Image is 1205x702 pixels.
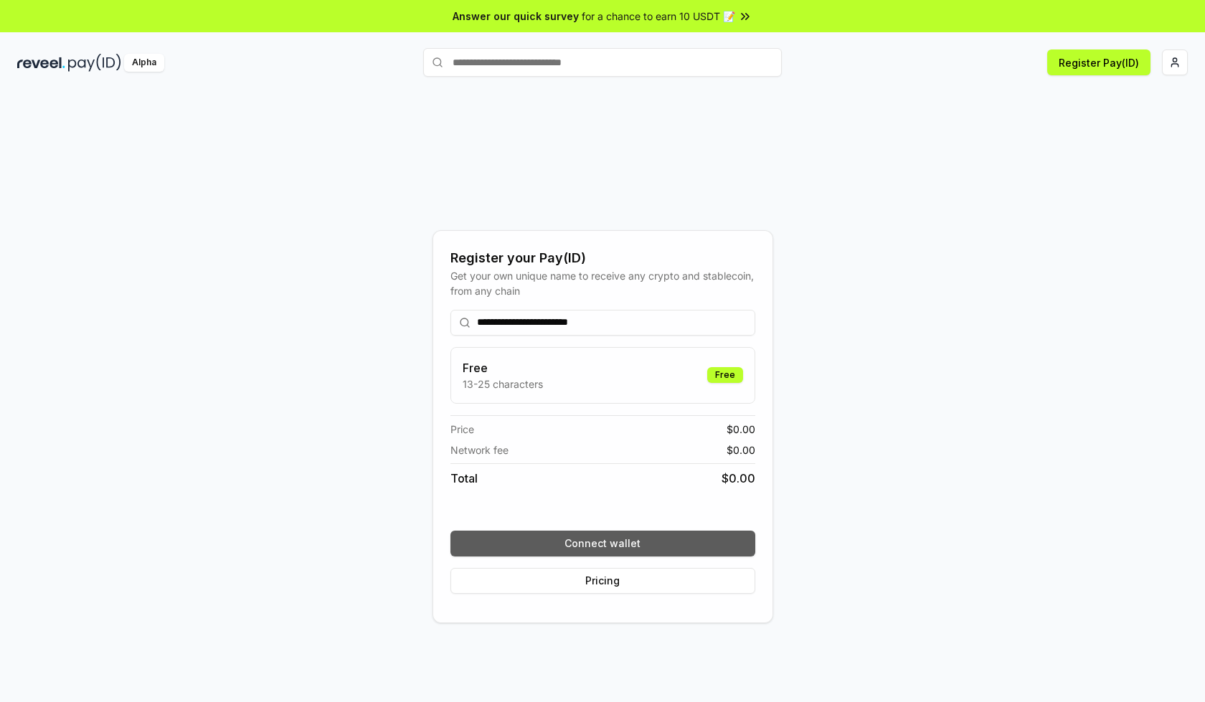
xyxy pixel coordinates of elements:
div: Alpha [124,54,164,72]
span: Price [450,422,474,437]
span: Total [450,470,478,487]
span: Network fee [450,442,509,457]
div: Get your own unique name to receive any crypto and stablecoin, from any chain [450,268,755,298]
button: Connect wallet [450,531,755,556]
div: Free [707,367,743,383]
p: 13-25 characters [463,376,543,392]
span: $ 0.00 [727,422,755,437]
span: $ 0.00 [722,470,755,487]
span: $ 0.00 [727,442,755,457]
button: Pricing [450,568,755,594]
img: pay_id [68,54,121,72]
span: for a chance to earn 10 USDT 📝 [582,9,735,24]
img: reveel_dark [17,54,65,72]
button: Register Pay(ID) [1047,49,1150,75]
h3: Free [463,359,543,376]
span: Answer our quick survey [453,9,579,24]
div: Register your Pay(ID) [450,248,755,268]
